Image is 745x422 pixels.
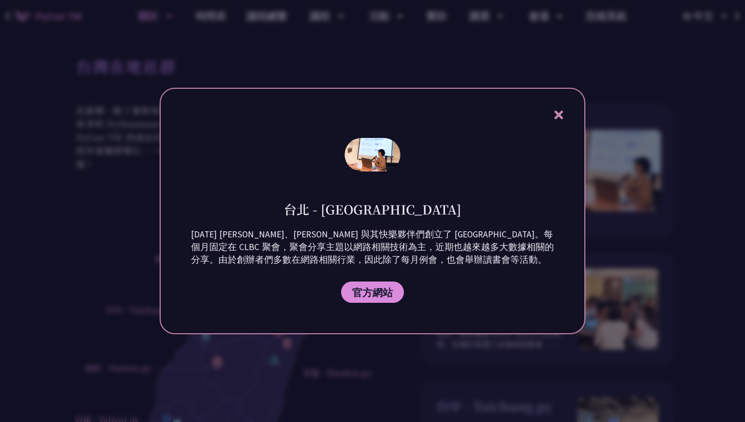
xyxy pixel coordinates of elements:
[345,138,400,171] img: photo
[352,286,393,299] span: 官方網站
[341,282,404,303] a: 官方網站
[284,200,461,218] h1: 台北 - [GEOGRAPHIC_DATA]
[191,228,554,266] p: [DATE] [PERSON_NAME]、[PERSON_NAME] 與其快樂夥伴們創立了 [GEOGRAPHIC_DATA]。每個月固定在 CLBC 聚會，聚會分享主題以網路相關技術為主，近期...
